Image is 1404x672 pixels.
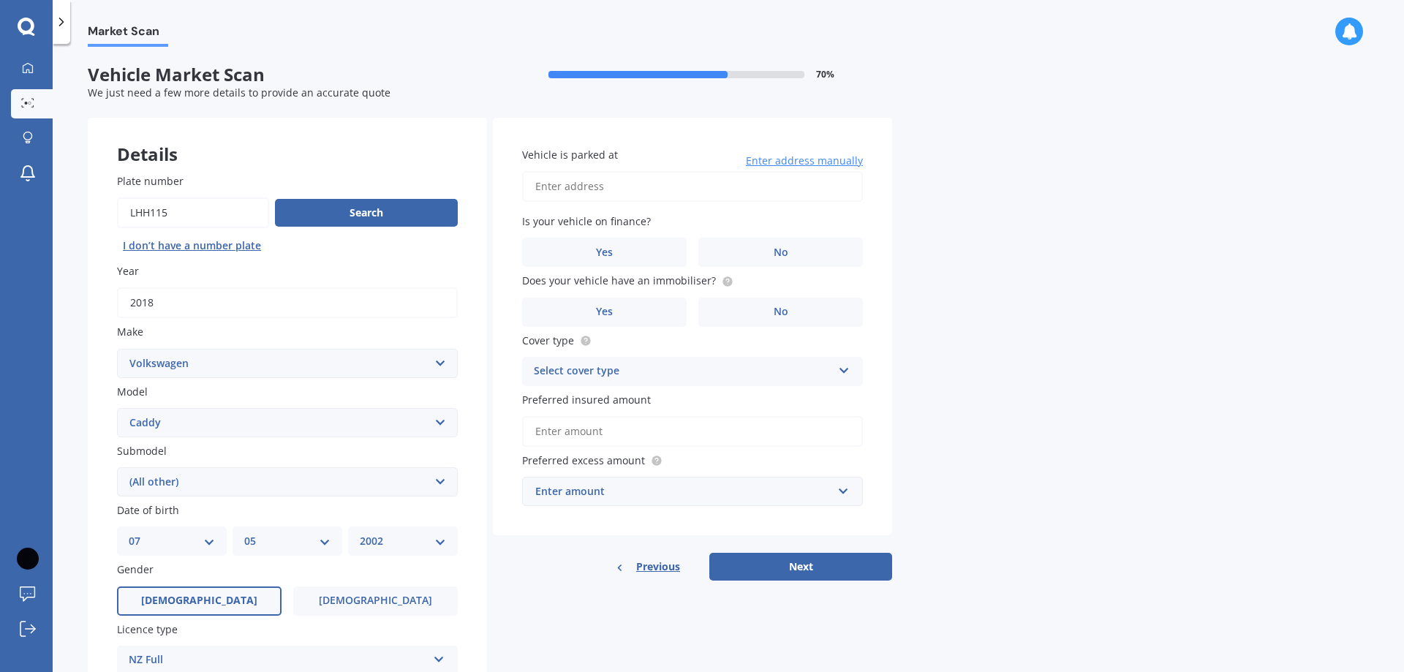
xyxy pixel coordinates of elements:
[522,393,651,407] span: Preferred insured amount
[117,563,154,577] span: Gender
[816,69,834,80] span: 70 %
[17,548,39,570] img: ACg8ocLiR_324dRcVNtedVt3jjini8o_axe-dpa2zC6SVWe8uIv8HndR=s96-c
[522,453,645,467] span: Preferred excess amount
[522,274,716,288] span: Does your vehicle have an immobiliser?
[117,174,184,188] span: Plate number
[141,594,257,607] span: [DEMOGRAPHIC_DATA]
[117,444,167,458] span: Submodel
[117,287,458,318] input: YYYY
[88,118,487,162] div: Details
[117,325,143,339] span: Make
[117,264,139,278] span: Year
[596,246,613,259] span: Yes
[117,503,179,517] span: Date of birth
[522,148,618,162] span: Vehicle is parked at
[522,171,863,202] input: Enter address
[117,234,267,257] button: I don’t have a number plate
[117,622,178,636] span: Licence type
[535,483,832,499] div: Enter amount
[522,333,574,347] span: Cover type
[275,199,458,227] button: Search
[596,306,613,318] span: Yes
[319,594,432,607] span: [DEMOGRAPHIC_DATA]
[774,306,788,318] span: No
[88,64,490,86] span: Vehicle Market Scan
[636,556,680,578] span: Previous
[709,553,892,581] button: Next
[522,214,651,228] span: Is your vehicle on finance?
[88,24,168,44] span: Market Scan
[88,86,390,99] span: We just need a few more details to provide an accurate quote
[746,154,863,168] span: Enter address manually
[522,416,863,447] input: Enter amount
[117,385,148,399] span: Model
[129,652,427,669] div: NZ Full
[534,363,832,380] div: Select cover type
[774,246,788,259] span: No
[117,197,269,228] input: Enter plate number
